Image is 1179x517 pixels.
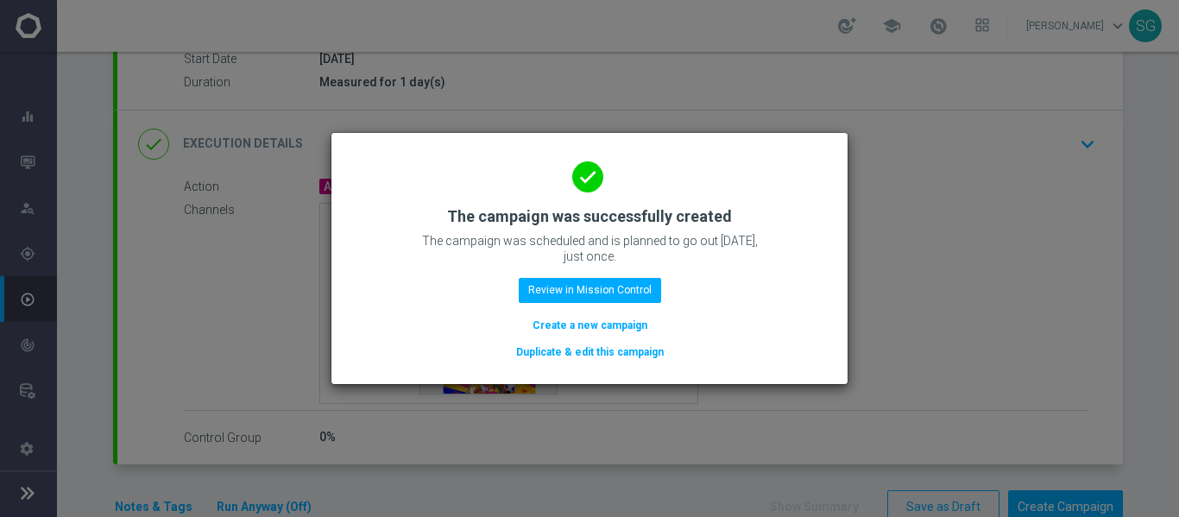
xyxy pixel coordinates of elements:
p: The campaign was scheduled and is planned to go out [DATE], just once. [417,233,762,264]
button: Review in Mission Control [519,278,661,302]
i: done [572,161,603,192]
h2: The campaign was successfully created [447,206,732,227]
button: Duplicate & edit this campaign [514,343,665,362]
button: Create a new campaign [531,316,649,335]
